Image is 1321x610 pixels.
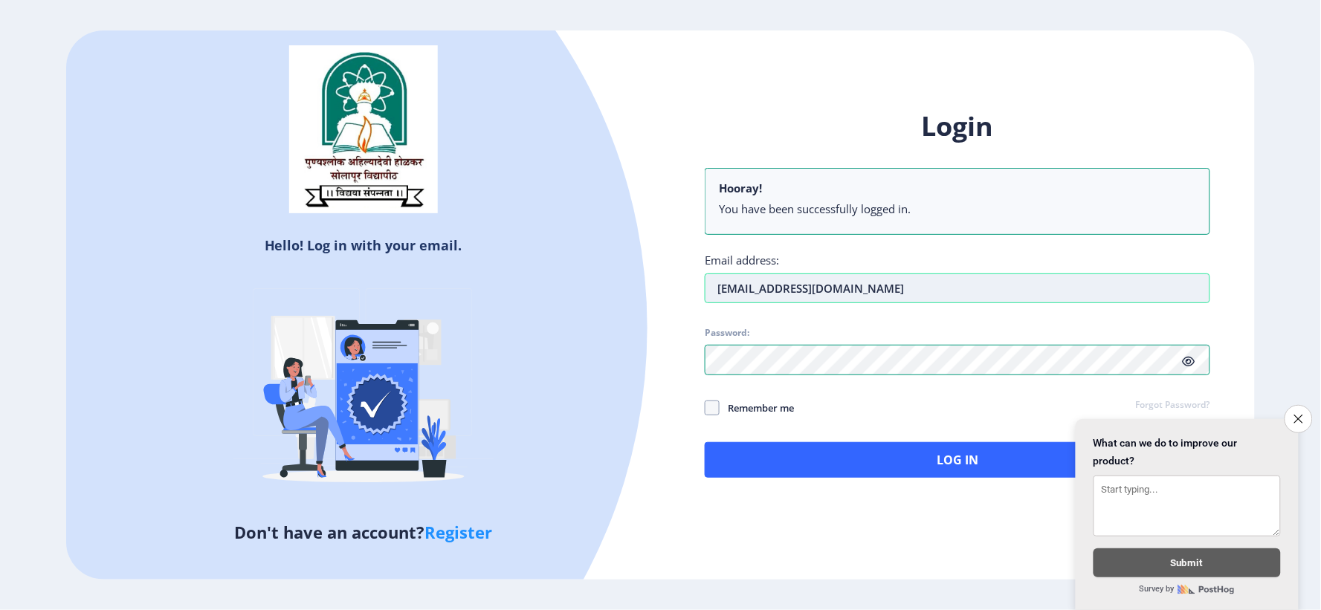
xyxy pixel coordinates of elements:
label: Email address: [705,253,779,267]
h1: Login [705,108,1210,144]
img: sulogo.png [289,45,438,213]
label: Password: [705,327,749,339]
input: Email address [705,273,1210,303]
img: Verified-rafiki.svg [233,260,494,520]
a: Register [424,521,492,543]
button: Log In [705,442,1210,478]
span: Remember me [720,399,794,417]
li: You have been successfully logged in. [719,201,1196,216]
a: Forgot Password? [1136,399,1210,412]
h5: Don't have an account? [77,520,650,544]
b: Hooray! [719,181,762,195]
